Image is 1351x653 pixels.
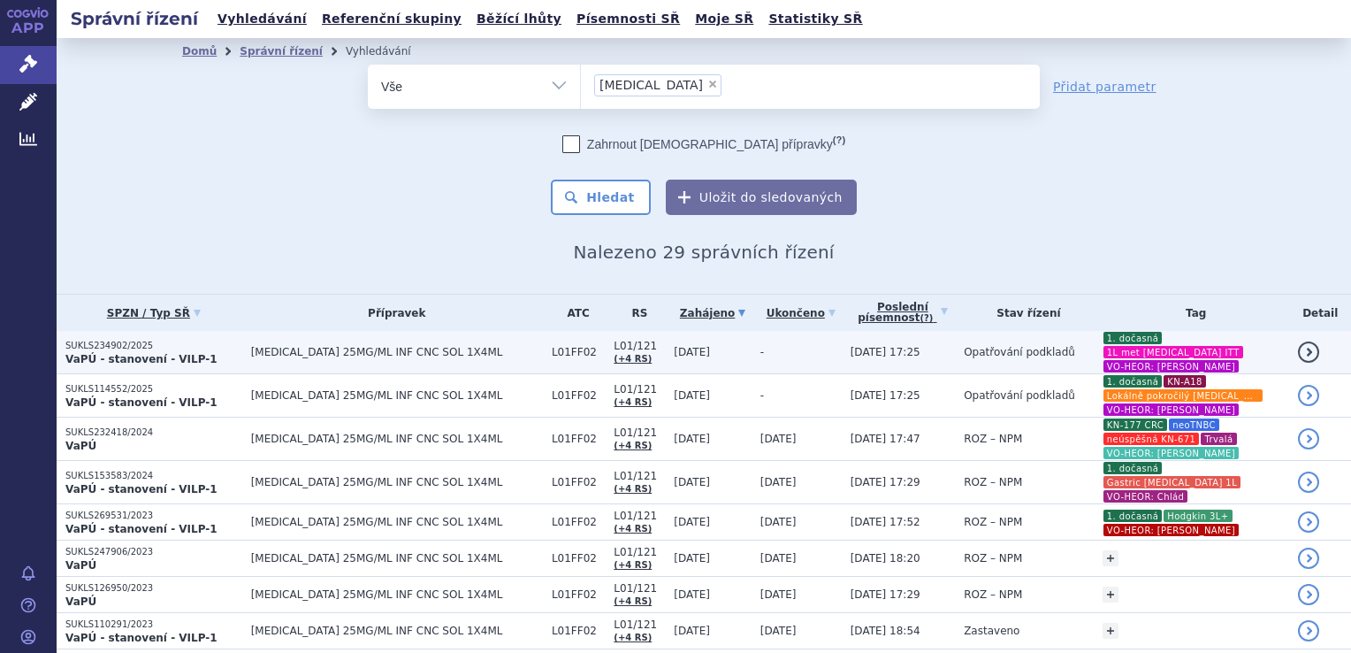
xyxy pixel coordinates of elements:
[851,516,920,528] span: [DATE] 17:52
[674,516,710,528] span: [DATE]
[1103,419,1167,431] i: KN-177 CRC
[1103,476,1240,488] i: Gastric [MEDICAL_DATA] 1L
[1298,620,1319,641] a: detail
[65,383,242,396] p: SUKLS114552/2025
[1103,623,1118,639] a: +
[674,346,710,358] span: [DATE]
[65,582,242,595] p: SUKLS126950/2023
[346,38,434,65] li: Vyhledávání
[614,596,652,606] a: (+4 RS)
[552,516,605,528] span: L01FF02
[65,483,218,496] strong: VaPÚ - stanovení - VILP-1
[614,524,652,534] a: (+4 RS)
[251,625,543,637] span: [MEDICAL_DATA] 25MG/ML INF CNC SOL 1X4ML
[240,45,323,58] a: Správní řízení
[851,346,920,358] span: [DATE] 17:25
[562,135,845,153] label: Zahrnout [DEMOGRAPHIC_DATA] přípravky
[614,546,665,558] span: L01/121
[251,588,543,601] span: [MEDICAL_DATA] 25MG/ML INF CNC SOL 1X4ML
[65,440,96,452] strong: VaPÚ
[614,441,652,450] a: (+4 RS)
[614,397,652,407] a: (+4 RS)
[552,552,605,565] span: L01FF02
[614,340,665,352] span: L01/121
[964,433,1022,445] span: ROZ – NPM
[614,582,665,595] span: L01/121
[182,45,217,58] a: Domů
[552,389,605,402] span: L01FF02
[964,625,1019,637] span: Zastaveno
[65,426,242,439] p: SUKLS232418/2024
[614,426,665,439] span: L01/121
[65,340,242,352] p: SUKLS234902/2025
[614,633,652,642] a: (+4 RS)
[760,346,764,358] span: -
[920,313,933,324] abbr: (?)
[851,389,920,402] span: [DATE] 17:25
[1053,78,1156,96] a: Přidat parametr
[1201,433,1236,445] i: Trvalá
[1103,510,1163,522] i: 1. dočasná
[851,433,920,445] span: [DATE] 17:47
[543,295,605,331] th: ATC
[614,470,665,482] span: L01/121
[851,625,920,637] span: [DATE] 18:54
[964,516,1022,528] span: ROZ – NPM
[551,180,651,215] button: Hledat
[690,7,759,31] a: Moje SŘ
[1103,447,1239,459] i: VO-HEOR: [PERSON_NAME]
[65,301,242,326] a: SPZN / Typ SŘ
[964,389,1075,402] span: Opatřování podkladů
[65,510,242,522] p: SUKLS269531/2023
[1298,548,1319,569] a: detail
[833,134,845,146] abbr: (?)
[674,588,710,601] span: [DATE]
[614,383,665,396] span: L01/121
[573,242,834,263] span: Nalezeno 29 správních řízení
[1103,375,1163,388] i: 1. dočasná
[251,552,543,565] span: [MEDICAL_DATA] 25MG/ML INF CNC SOL 1X4ML
[964,552,1022,565] span: ROZ – NPM
[1298,584,1319,605] a: detail
[317,7,467,31] a: Referenční skupiny
[964,346,1075,358] span: Opatřování podkladů
[65,470,242,482] p: SUKLS153583/2024
[1298,472,1319,493] a: detail
[605,295,665,331] th: RS
[65,396,218,409] strong: VaPÚ - stanovení - VILP-1
[251,433,543,445] span: [MEDICAL_DATA] 25MG/ML INF CNC SOL 1X4ML
[251,346,543,358] span: [MEDICAL_DATA] 25MG/ML INF CNC SOL 1X4ML
[851,476,920,488] span: [DATE] 17:29
[65,523,218,535] strong: VaPÚ - stanovení - VILP-1
[1103,346,1243,358] i: 1L met [MEDICAL_DATA] ITT
[760,516,797,528] span: [DATE]
[964,476,1022,488] span: ROZ – NPM
[674,301,752,326] a: Zahájeno
[1103,433,1200,445] i: neúspěšná KN-671
[760,433,797,445] span: [DATE]
[552,588,605,601] span: L01FF02
[1103,403,1239,416] i: VO-HEOR: [PERSON_NAME]
[666,180,857,215] button: Uložit do sledovaných
[760,625,797,637] span: [DATE]
[760,389,764,402] span: -
[851,588,920,601] span: [DATE] 17:29
[674,389,710,402] span: [DATE]
[760,552,797,565] span: [DATE]
[614,560,652,570] a: (+4 RS)
[1103,587,1118,603] a: +
[57,6,212,31] h2: Správní řízení
[1103,332,1163,344] i: 1. dočasná
[65,595,96,608] strong: VaPÚ
[599,79,703,91] span: [MEDICAL_DATA]
[1298,511,1319,533] a: detail
[1103,550,1118,566] a: +
[552,346,605,358] span: L01FF02
[674,476,710,488] span: [DATE]
[242,295,543,331] th: Přípravek
[674,433,710,445] span: [DATE]
[614,618,665,631] span: L01/121
[1289,295,1351,331] th: Detail
[251,516,543,528] span: [MEDICAL_DATA] 25MG/ML INF CNC SOL 1X4ML
[1103,524,1239,536] i: VO-HEOR: [PERSON_NAME]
